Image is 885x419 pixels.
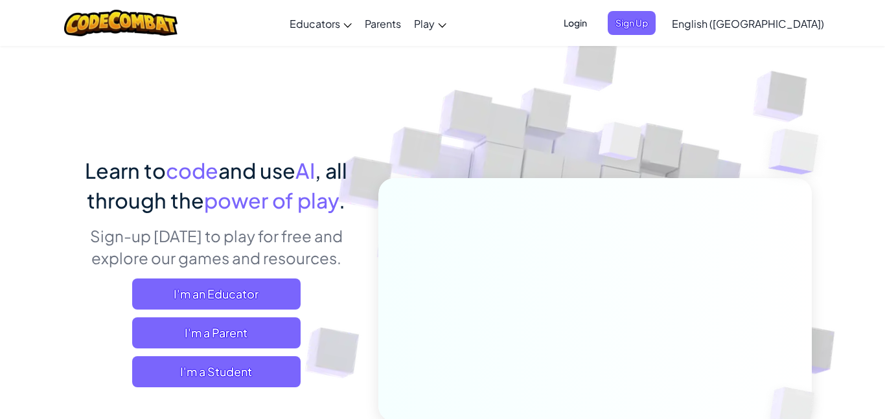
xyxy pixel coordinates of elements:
button: Sign Up [608,11,656,35]
img: CodeCombat logo [64,10,178,36]
span: power of play [204,187,339,213]
a: I'm a Parent [132,317,301,348]
button: I'm a Student [132,356,301,387]
span: Educators [290,17,340,30]
a: Play [408,6,453,41]
p: Sign-up [DATE] to play for free and explore our games and resources. [73,225,359,269]
span: English ([GEOGRAPHIC_DATA]) [672,17,824,30]
a: Educators [283,6,358,41]
a: English ([GEOGRAPHIC_DATA]) [665,6,831,41]
span: AI [295,157,315,183]
img: Overlap cubes [575,96,668,193]
img: Overlap cubes [742,97,855,207]
a: I'm an Educator [132,278,301,310]
span: and use [218,157,295,183]
span: Play [414,17,435,30]
span: code [166,157,218,183]
button: Login [556,11,595,35]
a: Parents [358,6,408,41]
span: Learn to [85,157,166,183]
span: . [339,187,345,213]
